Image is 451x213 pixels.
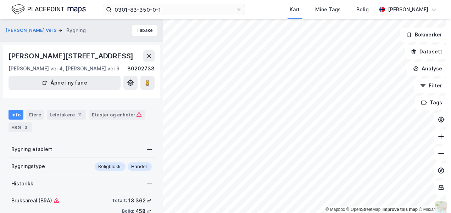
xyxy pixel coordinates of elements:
[9,50,135,62] div: [PERSON_NAME][STREET_ADDRESS]
[315,5,341,14] div: Mine Tags
[414,79,448,93] button: Filter
[112,198,127,203] div: Totalt:
[22,124,29,131] div: 3
[132,25,157,36] button: Tilbake
[26,110,44,120] div: Eiere
[128,196,152,205] div: 13 362 ㎡
[416,179,451,213] iframe: Chat Widget
[9,76,121,90] button: Åpne i ny fane
[388,5,428,14] div: [PERSON_NAME]
[112,4,236,15] input: Søk på adresse, matrikkel, gårdeiere, leietakere eller personer
[66,26,86,35] div: Bygning
[346,207,381,212] a: OpenStreetMap
[6,27,58,34] button: [PERSON_NAME] Vei 2
[147,145,152,154] div: —
[415,96,448,110] button: Tags
[147,179,152,188] div: —
[11,162,45,171] div: Bygningstype
[11,179,33,188] div: Historikk
[11,145,52,154] div: Bygning etablert
[383,207,418,212] a: Improve this map
[127,64,155,73] div: 80202733
[11,196,59,205] div: Bruksareal (BRA)
[290,5,300,14] div: Kart
[400,28,448,42] button: Bokmerker
[76,111,83,118] div: 11
[356,5,369,14] div: Bolig
[407,62,448,76] button: Analyse
[325,207,345,212] a: Mapbox
[11,3,86,16] img: logo.f888ab2527a4732fd821a326f86c7f29.svg
[9,64,119,73] div: [PERSON_NAME] vei 4, [PERSON_NAME] vei 6
[405,45,448,59] button: Datasett
[9,110,23,120] div: Info
[9,122,32,132] div: ESG
[47,110,86,120] div: Leietakere
[92,111,142,118] div: Etasjer og enheter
